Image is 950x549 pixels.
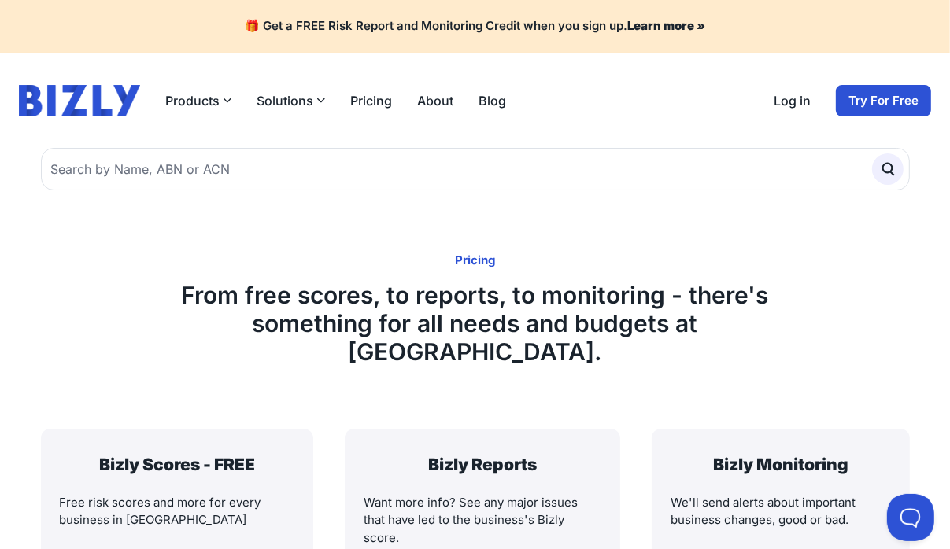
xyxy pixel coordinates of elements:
[19,19,931,34] h4: 🎁 Get a FREE Risk Report and Monitoring Credit when you sign up.
[836,85,931,116] a: Try For Free
[671,494,890,529] p: We'll send alerts about important business changes, good or bad.
[165,91,231,110] button: Products
[257,91,325,110] button: Solutions
[60,494,295,529] p: Free risk scores and more for every business in [GEOGRAPHIC_DATA]
[60,454,295,475] h3: Bizly Scores - FREE
[627,18,705,33] a: Learn more »
[479,91,506,110] a: Blog
[364,454,601,475] h3: Bizly Reports
[350,91,392,110] a: Pricing
[364,494,601,547] p: Want more info? See any major issues that have led to the business's Bizly score.
[41,148,910,190] input: Search by Name, ABN or ACN
[123,281,828,366] h1: From free scores, to reports, to monitoring - there's something for all needs and budgets at [GEO...
[671,454,890,475] h3: Bizly Monitoring
[887,494,934,541] iframe: Toggle Customer Support
[774,91,811,110] a: Log in
[417,91,453,110] a: About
